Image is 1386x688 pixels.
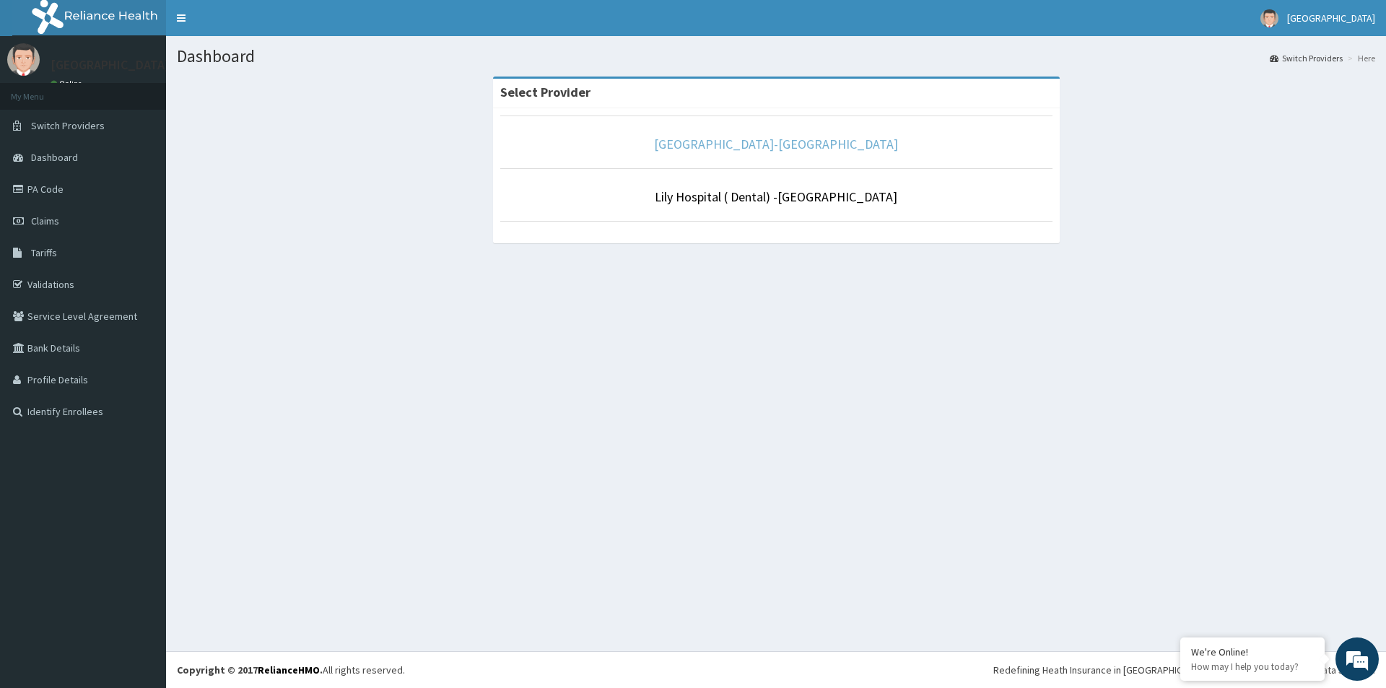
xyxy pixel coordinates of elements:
[993,663,1375,677] div: Redefining Heath Insurance in [GEOGRAPHIC_DATA] using Telemedicine and Data Science!
[1344,52,1375,64] li: Here
[31,119,105,132] span: Switch Providers
[258,663,320,676] a: RelianceHMO
[166,651,1386,688] footer: All rights reserved.
[237,7,271,42] div: Minimize live chat window
[51,79,85,89] a: Online
[1191,661,1314,673] p: How may I help you today?
[31,214,59,227] span: Claims
[177,47,1375,66] h1: Dashboard
[84,182,199,328] span: We're online!
[31,151,78,164] span: Dashboard
[1260,9,1278,27] img: User Image
[7,394,275,445] textarea: Type your message and hit 'Enter'
[1287,12,1375,25] span: [GEOGRAPHIC_DATA]
[27,72,58,108] img: d_794563401_company_1708531726252_794563401
[177,663,323,676] strong: Copyright © 2017 .
[51,58,170,71] p: [GEOGRAPHIC_DATA]
[1270,52,1343,64] a: Switch Providers
[500,84,590,100] strong: Select Provider
[31,246,57,259] span: Tariffs
[7,43,40,76] img: User Image
[1191,645,1314,658] div: We're Online!
[654,136,898,152] a: [GEOGRAPHIC_DATA]-[GEOGRAPHIC_DATA]
[655,188,897,205] a: Lily Hospital ( Dental) -[GEOGRAPHIC_DATA]
[75,81,243,100] div: Chat with us now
